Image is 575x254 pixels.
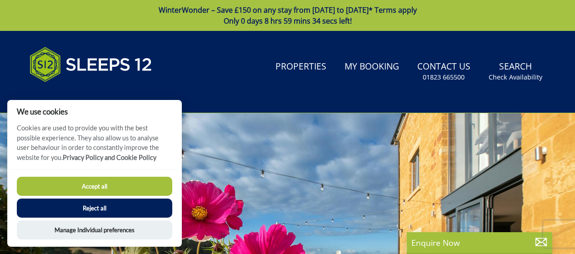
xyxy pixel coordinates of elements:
img: Sleeps 12 [30,42,152,87]
button: Manage Individual preferences [17,220,172,239]
a: Privacy Policy and Cookie Policy [63,154,156,161]
span: Only 0 days 8 hrs 59 mins 34 secs left! [224,16,352,26]
button: Reject all [17,199,172,218]
p: Cookies are used to provide you with the best possible experience. They also allow us to analyse ... [7,123,182,169]
button: Accept all [17,177,172,196]
small: 01823 665500 [423,73,465,82]
small: Check Availability [489,73,542,82]
a: Properties [272,57,330,77]
iframe: Customer reviews powered by Trustpilot [25,93,120,100]
p: Enquire Now [411,237,548,249]
a: Contact Us01823 665500 [414,57,474,86]
h2: We use cookies [7,107,182,116]
a: My Booking [341,57,403,77]
a: SearchCheck Availability [485,57,546,86]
